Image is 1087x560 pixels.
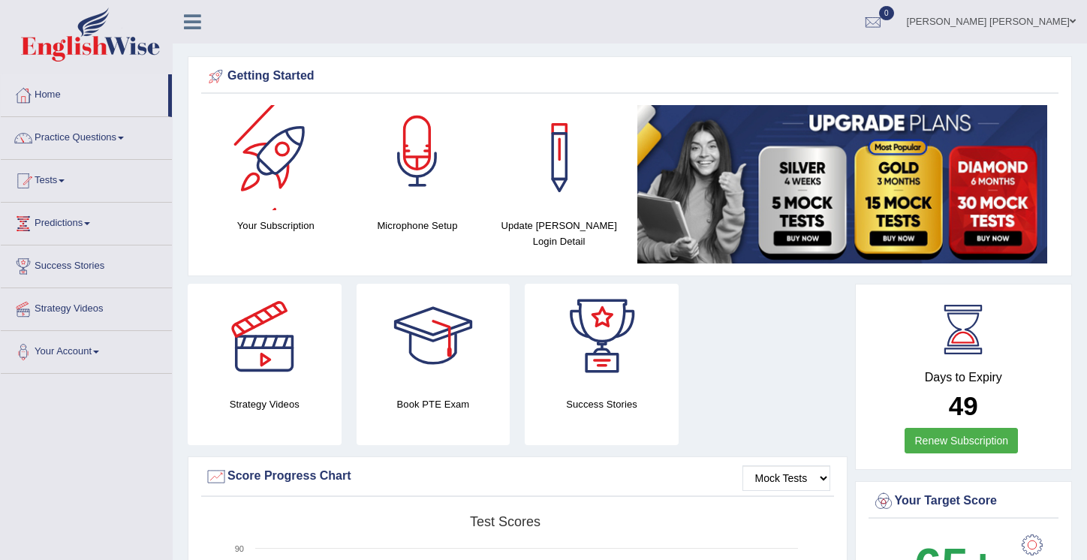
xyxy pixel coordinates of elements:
[495,218,622,249] h4: Update [PERSON_NAME] Login Detail
[905,428,1018,453] a: Renew Subscription
[205,65,1055,88] div: Getting Started
[205,465,830,488] div: Score Progress Chart
[357,396,510,412] h4: Book PTE Exam
[1,245,172,283] a: Success Stories
[949,391,978,420] b: 49
[1,117,172,155] a: Practice Questions
[872,371,1055,384] h4: Days to Expiry
[525,396,679,412] h4: Success Stories
[235,544,244,553] text: 90
[1,331,172,369] a: Your Account
[212,218,339,233] h4: Your Subscription
[1,288,172,326] a: Strategy Videos
[188,396,342,412] h4: Strategy Videos
[1,203,172,240] a: Predictions
[872,490,1055,513] div: Your Target Score
[637,105,1047,263] img: small5.jpg
[1,74,168,112] a: Home
[470,514,540,529] tspan: Test scores
[1,160,172,197] a: Tests
[879,6,894,20] span: 0
[354,218,481,233] h4: Microphone Setup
